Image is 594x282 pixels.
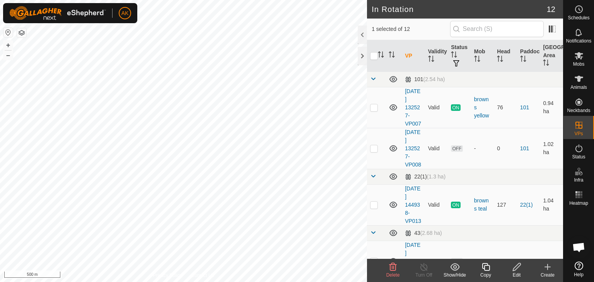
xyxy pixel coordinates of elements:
span: Mobs [573,62,584,66]
td: 127 [494,184,517,225]
td: 1.6 ha [540,241,563,282]
td: 0.94 ha [540,87,563,128]
p-sorticon: Activate to sort [428,57,434,63]
p-sorticon: Activate to sort [389,53,395,59]
button: – [3,51,13,60]
h2: In Rotation [372,5,547,14]
span: 12 [547,3,555,15]
div: 43 [405,230,442,236]
a: 43 [520,258,526,264]
img: Gallagher Logo [9,6,106,20]
span: VPs [574,131,583,136]
div: - [474,257,491,265]
td: Valid [425,128,448,169]
span: Status [572,155,585,159]
td: 76 [494,87,517,128]
td: 0 [494,241,517,282]
span: ON [451,202,460,208]
td: 1.04 ha [540,184,563,225]
span: AK [121,9,129,17]
a: [DATE] 132527-VP008 [405,129,421,168]
div: Open chat [567,236,591,259]
td: Valid [425,87,448,128]
div: 101 [405,76,445,83]
div: Copy [470,272,501,279]
span: OFF [451,145,463,152]
div: Edit [501,272,532,279]
span: (1.3 ha) [427,173,445,180]
p-sorticon: Activate to sort [451,53,457,59]
td: 1.02 ha [540,128,563,169]
a: Privacy Policy [153,272,182,279]
span: (2.54 ha) [423,76,445,82]
td: Valid [425,184,448,225]
span: OFF [451,258,463,265]
a: [DATE] 144938-VP013 [405,185,421,224]
a: 101 [520,104,529,110]
button: + [3,41,13,50]
span: Delete [386,272,400,278]
th: Status [448,40,471,72]
div: Show/Hide [439,272,470,279]
span: Heatmap [569,201,588,206]
td: 0 [494,128,517,169]
a: 22(1) [520,202,533,208]
div: 22(1) [405,173,445,180]
div: - [474,144,491,153]
th: Paddock [517,40,540,72]
span: Help [574,272,584,277]
span: Neckbands [567,108,590,113]
td: Valid [425,241,448,282]
p-sorticon: Activate to sort [378,53,384,59]
p-sorticon: Activate to sort [520,57,526,63]
div: browns yellow [474,95,491,120]
span: Infra [574,178,583,182]
a: 101 [520,145,529,151]
span: (2.68 ha) [420,230,442,236]
p-sorticon: Activate to sort [474,57,480,63]
th: VP [402,40,425,72]
a: [DATE] 132527-VP007 [405,88,421,127]
a: Help [563,258,594,280]
input: Search (S) [450,21,544,37]
button: Reset Map [3,28,13,37]
span: 1 selected of 12 [372,25,450,33]
p-sorticon: Activate to sort [543,61,549,67]
div: Turn Off [408,272,439,279]
th: Mob [471,40,494,72]
a: [DATE] 132032-VP002 [405,242,421,280]
span: Notifications [566,39,591,43]
th: [GEOGRAPHIC_DATA] Area [540,40,563,72]
th: Validity [425,40,448,72]
button: Map Layers [17,28,26,37]
th: Head [494,40,517,72]
span: Schedules [568,15,589,20]
p-sorticon: Activate to sort [497,57,503,63]
span: Animals [570,85,587,90]
div: browns teal [474,197,491,213]
span: ON [451,104,460,111]
a: Contact Us [191,272,214,279]
div: Create [532,272,563,279]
